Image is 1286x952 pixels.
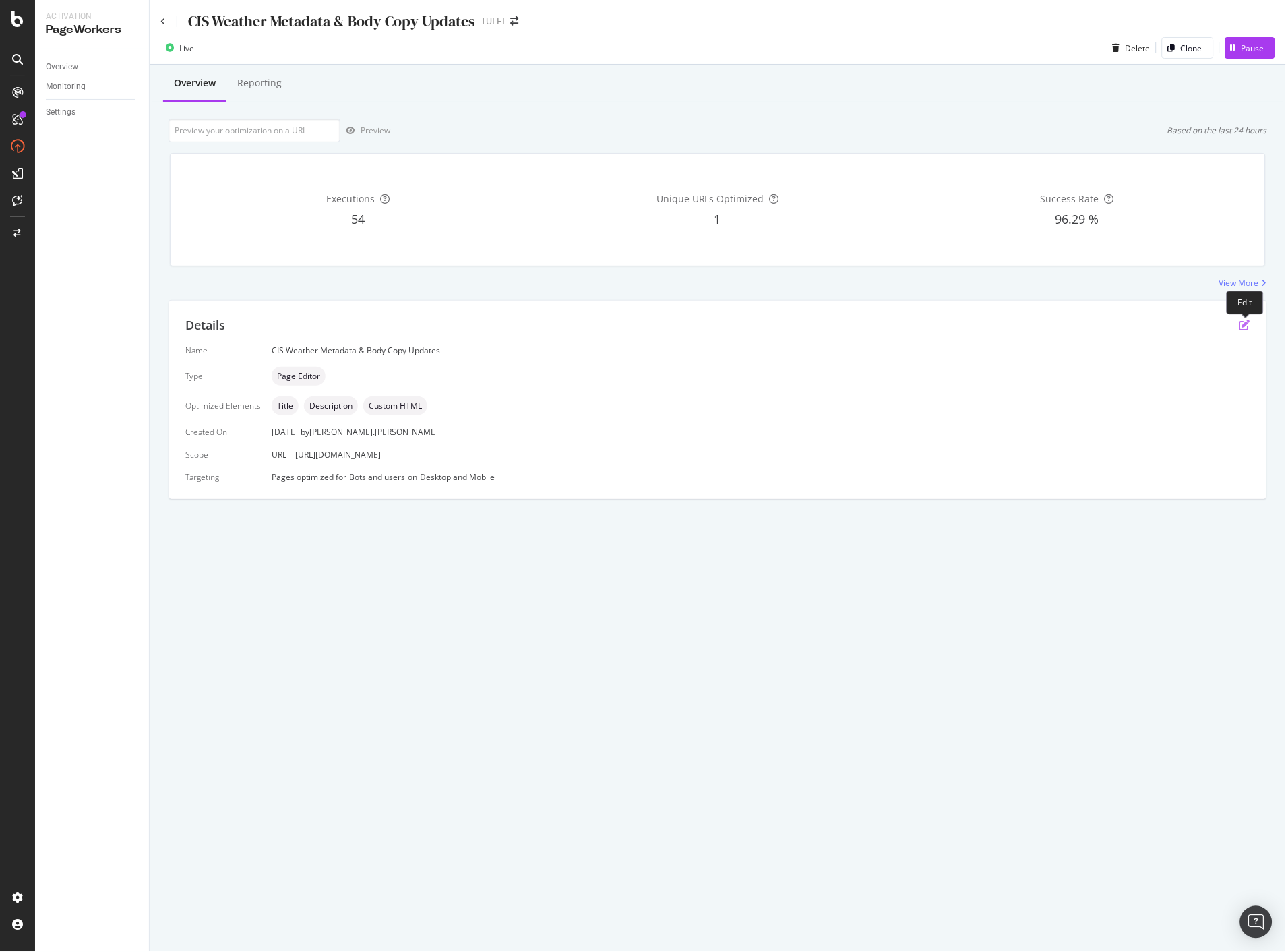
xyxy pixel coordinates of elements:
[714,211,721,227] span: 1
[277,402,293,410] span: Title
[1225,37,1275,59] button: Pause
[46,105,140,119] a: Settings
[237,76,282,90] div: Reporting
[1219,277,1267,289] a: View More
[340,120,390,142] button: Preview
[481,14,505,28] div: TUI FI
[301,426,438,438] div: by [PERSON_NAME].[PERSON_NAME]
[1041,192,1099,205] span: Success Rate
[160,18,166,26] a: Click to go back
[309,402,353,410] span: Description
[272,367,326,386] div: neutral label
[185,426,261,438] div: Created On
[304,396,358,415] div: neutral label
[185,345,261,356] div: Name
[185,449,261,460] div: Scope
[1239,320,1250,330] div: pen-to-square
[1055,211,1099,227] span: 96.29 %
[169,119,340,142] input: Preview your optimization on a URL
[46,22,138,38] div: PageWorkers
[510,16,518,26] div: arrow-right-arrow-left
[46,60,140,74] a: Overview
[1126,42,1151,54] div: Delete
[188,11,475,32] div: CIS Weather Metadata & Body Copy Updates
[179,42,194,54] div: Live
[361,125,390,136] div: Preview
[185,370,261,382] div: Type
[272,396,299,415] div: neutral label
[1227,291,1264,314] div: Edit
[46,80,140,94] a: Monitoring
[272,426,1250,438] div: [DATE]
[272,471,1250,483] div: Pages optimized for on
[46,105,75,119] div: Settings
[46,11,138,22] div: Activation
[1181,42,1202,54] div: Clone
[420,471,495,483] div: Desktop and Mobile
[1162,37,1214,59] button: Clone
[1107,37,1151,59] button: Delete
[327,192,375,205] span: Executions
[174,76,216,90] div: Overview
[277,372,320,380] span: Page Editor
[363,396,427,415] div: neutral label
[1167,125,1267,136] div: Based on the last 24 hours
[185,400,261,411] div: Optimized Elements
[1240,906,1273,939] div: Open Intercom Messenger
[1219,277,1259,289] div: View More
[349,471,405,483] div: Bots and users
[272,345,1250,356] div: CIS Weather Metadata & Body Copy Updates
[46,60,78,74] div: Overview
[369,402,422,410] span: Custom HTML
[1242,42,1264,54] div: Pause
[352,211,365,227] span: 54
[272,449,381,460] span: URL = [URL][DOMAIN_NAME]
[656,192,764,205] span: Unique URLs Optimized
[46,80,86,94] div: Monitoring
[185,317,225,334] div: Details
[185,471,261,483] div: Targeting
